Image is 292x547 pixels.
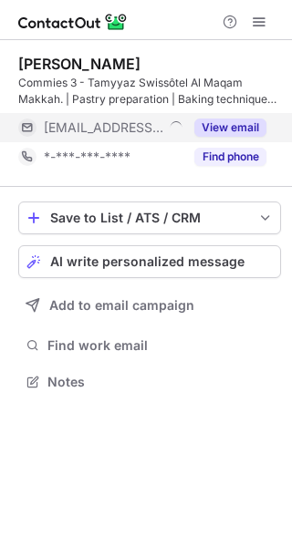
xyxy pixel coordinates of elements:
[18,245,281,278] button: AI write personalized message
[194,148,266,166] button: Reveal Button
[18,75,281,108] div: Commies 3 - Tamyyaz Swissôtel Al Maqam Makkah. | Pastry preparation | Baking techniques | Cake de...
[50,254,245,269] span: AI write personalized message
[44,119,163,136] span: [EMAIL_ADDRESS][DOMAIN_NAME]
[18,55,141,73] div: [PERSON_NAME]
[18,369,281,395] button: Notes
[18,333,281,358] button: Find work email
[18,201,281,234] button: save-profile-one-click
[18,11,128,33] img: ContactOut v5.3.10
[47,374,274,390] span: Notes
[194,119,266,137] button: Reveal Button
[49,298,194,313] span: Add to email campaign
[50,211,249,225] div: Save to List / ATS / CRM
[47,337,274,354] span: Find work email
[18,289,281,322] button: Add to email campaign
